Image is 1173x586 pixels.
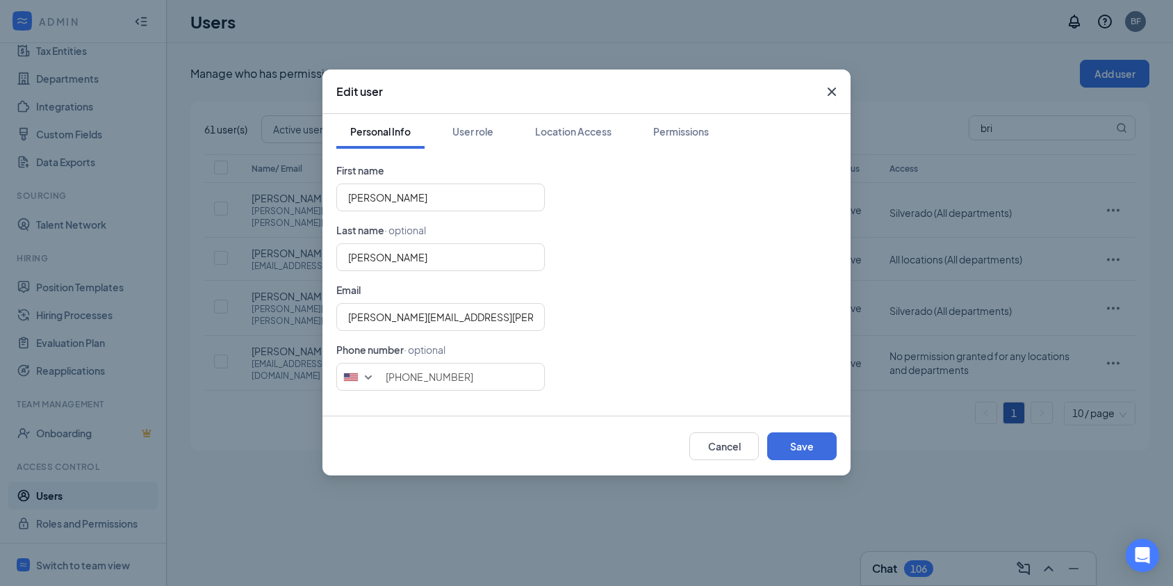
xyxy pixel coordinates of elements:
[336,343,404,356] span: Phone number
[336,164,384,177] span: First name
[336,284,361,296] span: Email
[336,84,383,99] h3: Edit user
[535,124,612,138] div: Location Access
[823,83,840,100] svg: Cross
[813,70,851,114] button: Close
[1126,539,1159,572] div: Open Intercom Messenger
[767,432,837,460] button: Save
[336,224,384,236] span: Last name
[689,432,759,460] button: Cancel
[452,124,493,138] div: User role
[336,363,545,391] input: (201) 555-0123
[653,124,709,138] div: Permissions
[350,124,411,138] div: Personal Info
[404,343,445,356] span: · optional
[384,224,426,236] span: · optional
[337,364,382,390] div: United States: +1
